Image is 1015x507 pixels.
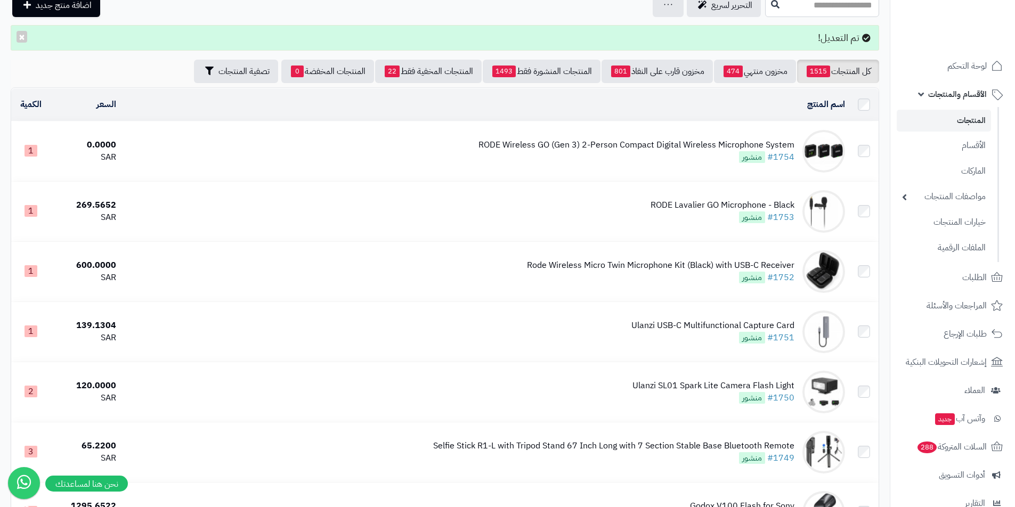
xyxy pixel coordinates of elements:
[611,66,630,77] span: 801
[897,110,991,132] a: المنتجات
[807,66,830,77] span: 1515
[767,211,794,224] a: #1753
[964,383,985,398] span: العملاء
[962,270,987,285] span: الطلبات
[897,321,1009,347] a: طلبات الإرجاع
[291,66,304,77] span: 0
[54,151,116,163] div: SAR
[54,259,116,272] div: 600.0000
[25,205,37,217] span: 1
[802,371,845,413] img: Ulanzi SL01 Spark Lite Camera Flash Light
[54,211,116,224] div: SAR
[927,298,987,313] span: المراجعات والأسئلة
[527,259,794,272] div: Rode Wireless Micro Twin Microphone Kit (Black) with USB-C Receiver
[767,452,794,464] a: #1749
[96,98,116,111] a: السعر
[602,60,713,83] a: مخزون قارب على النفاذ801
[897,185,991,208] a: مواصفات المنتجات
[797,60,879,83] a: كل المنتجات1515
[194,60,278,83] button: تصفية المنتجات
[281,60,374,83] a: المنتجات المخفضة0
[20,98,42,111] a: الكمية
[54,440,116,452] div: 65.2200
[939,468,985,483] span: أدوات التسويق
[385,66,400,77] span: 22
[947,59,987,73] span: لوحة التحكم
[897,293,1009,318] a: المراجعات والأسئلة
[54,320,116,332] div: 139.1304
[928,87,987,102] span: الأقسام والمنتجات
[802,250,845,293] img: Rode Wireless Micro Twin Microphone Kit (Black) with USB-C Receiver
[767,151,794,163] a: #1754
[802,431,845,473] img: Selfie Stick R1-L with Tripod Stand 67 Inch Long with 7 Section Stable Base Bluetooth Remote
[897,53,1009,79] a: لوحة التحكم
[802,130,845,173] img: RODE Wireless GO (Gen 3) 2-Person Compact Digital Wireless Microphone System
[944,326,987,341] span: طلبات الإرجاع
[897,349,1009,375] a: إشعارات التحويلات البنكية
[651,199,794,211] div: RODE Lavalier GO Microphone - Black
[897,265,1009,290] a: الطلبات
[375,60,482,83] a: المنتجات المخفية فقط22
[218,65,270,78] span: تصفية المنتجات
[897,236,991,259] a: الملفات الرقمية
[935,413,955,425] span: جديد
[632,380,794,392] div: Ulanzi SL01 Spark Lite Camera Flash Light
[54,392,116,404] div: SAR
[714,60,796,83] a: مخزون منتهي474
[739,211,765,223] span: منشور
[916,439,987,454] span: السلات المتروكة
[767,331,794,344] a: #1751
[807,98,845,111] a: اسم المنتج
[739,452,765,464] span: منشور
[492,66,516,77] span: 1493
[917,441,937,453] span: 288
[802,310,845,353] img: Ulanzi USB-C Multifunctional Capture Card
[54,452,116,464] div: SAR
[54,199,116,211] div: 269.5652
[739,392,765,404] span: منشور
[897,160,991,183] a: الماركات
[25,265,37,277] span: 1
[897,134,991,157] a: الأقسام
[17,31,27,43] button: ×
[25,446,37,457] span: 3
[25,386,37,397] span: 2
[739,332,765,344] span: منشور
[897,462,1009,488] a: أدوات التسويق
[767,271,794,284] a: #1752
[897,211,991,234] a: خيارات المنتجات
[906,355,987,370] span: إشعارات التحويلات البنكية
[739,272,765,283] span: منشور
[802,190,845,233] img: RODE Lavalier GO Microphone - Black
[433,440,794,452] div: Selfie Stick R1-L with Tripod Stand 67 Inch Long with 7 Section Stable Base Bluetooth Remote
[25,325,37,337] span: 1
[934,411,985,426] span: وآتس آب
[11,25,879,51] div: تم التعديل!
[54,272,116,284] div: SAR
[724,66,743,77] span: 474
[897,378,1009,403] a: العملاء
[897,434,1009,460] a: السلات المتروكة288
[478,139,794,151] div: RODE Wireless GO (Gen 3) 2-Person Compact Digital Wireless Microphone System
[25,145,37,157] span: 1
[767,391,794,404] a: #1750
[54,139,116,151] div: 0.0000
[739,151,765,163] span: منشور
[483,60,600,83] a: المنتجات المنشورة فقط1493
[631,320,794,332] div: Ulanzi USB-C Multifunctional Capture Card
[54,380,116,392] div: 120.0000
[897,406,1009,431] a: وآتس آبجديد
[54,332,116,344] div: SAR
